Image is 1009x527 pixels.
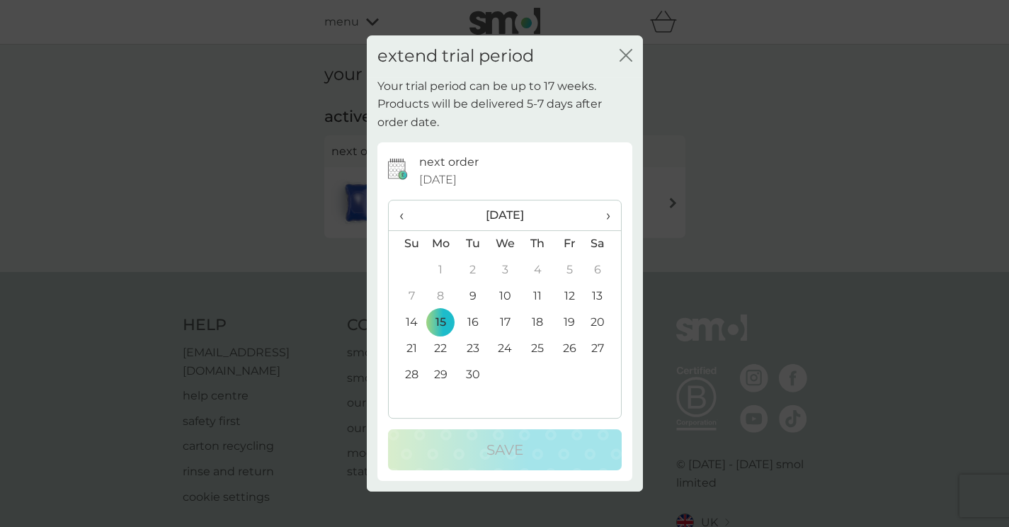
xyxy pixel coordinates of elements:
[389,362,425,388] td: 28
[425,283,457,310] td: 8
[419,153,479,171] p: next order
[399,200,414,230] span: ‹
[489,230,521,257] th: We
[457,230,489,257] th: Tu
[425,257,457,283] td: 1
[554,310,586,336] td: 19
[585,230,620,257] th: Sa
[489,336,521,362] td: 24
[521,257,553,283] td: 4
[457,336,489,362] td: 23
[521,230,553,257] th: Th
[425,310,457,336] td: 15
[489,257,521,283] td: 3
[585,257,620,283] td: 6
[389,283,425,310] td: 7
[554,283,586,310] td: 12
[389,310,425,336] td: 14
[521,336,553,362] td: 25
[585,283,620,310] td: 13
[457,283,489,310] td: 9
[419,171,457,189] span: [DATE]
[389,336,425,362] td: 21
[620,49,632,64] button: close
[521,283,553,310] td: 11
[554,230,586,257] th: Fr
[377,46,534,67] h2: extend trial period
[425,362,457,388] td: 29
[489,310,521,336] td: 17
[457,257,489,283] td: 2
[554,336,586,362] td: 26
[377,77,632,132] p: Your trial period can be up to 17 weeks. Products will be delivered 5-7 days after order date.
[585,336,620,362] td: 27
[595,200,610,230] span: ›
[457,362,489,388] td: 30
[425,200,586,231] th: [DATE]
[585,310,620,336] td: 20
[521,310,553,336] td: 18
[486,438,523,461] p: Save
[489,283,521,310] td: 10
[457,310,489,336] td: 16
[425,230,457,257] th: Mo
[389,230,425,257] th: Su
[388,429,622,470] button: Save
[425,336,457,362] td: 22
[554,257,586,283] td: 5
